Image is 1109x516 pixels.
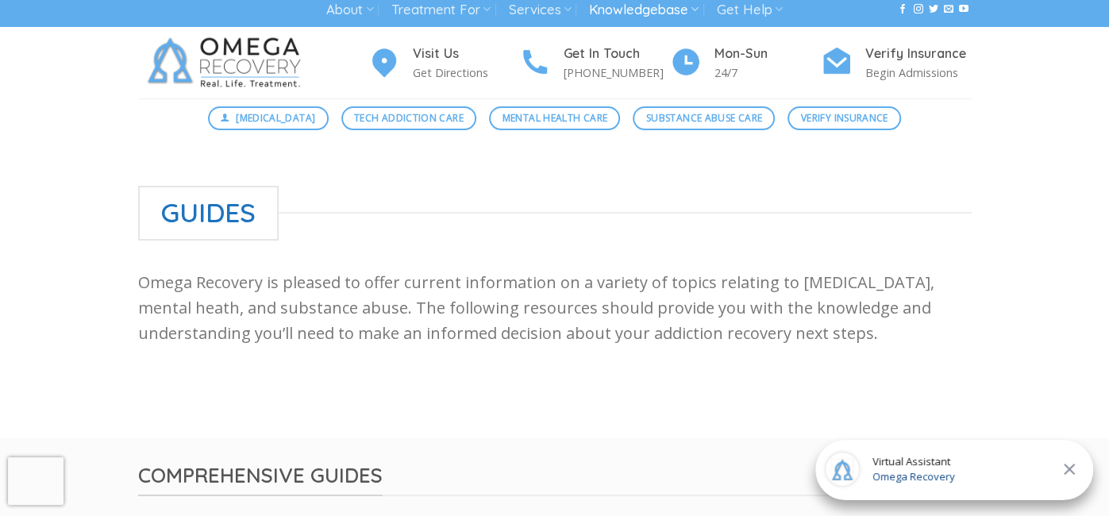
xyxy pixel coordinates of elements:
p: Begin Admissions [865,64,972,82]
a: Tech Addiction Care [341,106,477,130]
a: Verify Insurance Begin Admissions [821,44,972,83]
span: Comprehensive Guides [138,462,383,496]
a: Follow on Twitter [929,4,938,15]
a: Substance Abuse Care [633,106,775,130]
h4: Verify Insurance [865,44,972,64]
span: Guides [138,186,279,241]
p: Get Directions [413,64,519,82]
span: Mental Health Care [503,110,607,125]
img: Omega Recovery [138,27,317,98]
span: [MEDICAL_DATA] [236,110,315,125]
a: Verify Insurance [787,106,901,130]
h4: Mon-Sun [714,44,821,64]
p: Omega Recovery is pleased to offer current information on a variety of topics relating to [MEDICA... [138,270,972,346]
a: Follow on YouTube [959,4,968,15]
span: Verify Insurance [801,110,888,125]
a: Follow on Instagram [913,4,922,15]
a: Follow on Facebook [898,4,907,15]
a: [MEDICAL_DATA] [208,106,329,130]
span: Tech Addiction Care [354,110,464,125]
h4: Visit Us [413,44,519,64]
a: Get In Touch [PHONE_NUMBER] [519,44,670,83]
a: Visit Us Get Directions [368,44,519,83]
p: 24/7 [714,64,821,82]
a: Mental Health Care [489,106,620,130]
h4: Get In Touch [564,44,670,64]
p: [PHONE_NUMBER] [564,64,670,82]
span: Substance Abuse Care [646,110,762,125]
a: Send us an email [944,4,953,15]
iframe: reCAPTCHA [8,457,64,505]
